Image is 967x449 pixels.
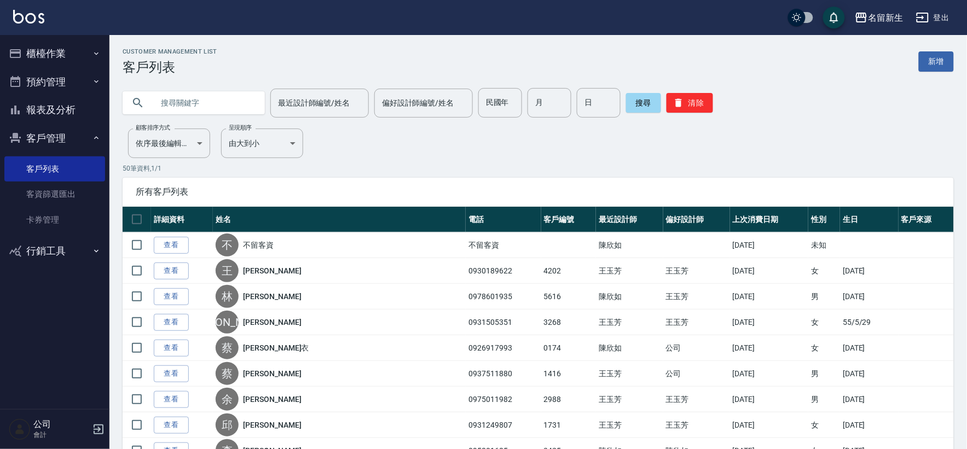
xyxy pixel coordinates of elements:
[596,387,663,412] td: 王玉芳
[154,288,189,305] a: 查看
[730,387,809,412] td: [DATE]
[912,8,954,28] button: 登出
[919,51,954,72] a: 新增
[153,88,256,118] input: 搜尋關鍵字
[840,258,899,284] td: [DATE]
[808,232,840,258] td: 未知
[466,258,541,284] td: 0930189622
[243,265,301,276] a: [PERSON_NAME]
[154,391,189,408] a: 查看
[663,258,730,284] td: 王玉芳
[596,412,663,438] td: 王玉芳
[840,387,899,412] td: [DATE]
[128,129,210,158] div: 依序最後編輯時間
[154,340,189,357] a: 查看
[808,361,840,387] td: 男
[466,412,541,438] td: 0931249807
[4,96,105,124] button: 報表及分析
[596,207,663,232] th: 最近設計師
[596,258,663,284] td: 王玉芳
[466,335,541,361] td: 0926917993
[216,234,239,256] div: 不
[730,412,809,438] td: [DATE]
[33,430,89,440] p: 會計
[154,263,189,279] a: 查看
[216,413,239,436] div: 邱
[154,237,189,254] a: 查看
[823,7,845,28] button: save
[808,335,840,361] td: 女
[216,336,239,359] div: 蔡
[154,365,189,382] a: 查看
[466,284,541,310] td: 0978601935
[663,335,730,361] td: 公司
[541,387,597,412] td: 2988
[4,39,105,68] button: 櫃檯作業
[626,93,661,113] button: 搜尋
[730,258,809,284] td: [DATE]
[466,207,541,232] th: 電話
[243,240,274,250] a: 不留客資
[541,284,597,310] td: 5616
[730,232,809,258] td: [DATE]
[808,387,840,412] td: 男
[243,394,301,405] a: [PERSON_NAME]
[466,310,541,335] td: 0931505351
[4,237,105,265] button: 行銷工具
[466,387,541,412] td: 0975011982
[243,291,301,302] a: [PERSON_NAME]
[9,418,31,440] img: Person
[808,258,840,284] td: 女
[4,68,105,96] button: 預約管理
[213,207,466,232] th: 姓名
[663,387,730,412] td: 王玉芳
[216,388,239,411] div: 余
[596,232,663,258] td: 陳欣如
[466,232,541,258] td: 不留客資
[541,310,597,335] td: 3268
[243,419,301,430] a: [PERSON_NAME]
[541,335,597,361] td: 0174
[221,129,303,158] div: 由大到小
[154,314,189,331] a: 查看
[663,412,730,438] td: 王玉芳
[4,182,105,207] a: 客資篩選匯出
[730,207,809,232] th: 上次消費日期
[808,310,840,335] td: 女
[123,60,217,75] h3: 客戶列表
[4,156,105,182] a: 客戶列表
[33,419,89,430] h5: 公司
[4,124,105,153] button: 客戶管理
[596,361,663,387] td: 王玉芳
[123,48,217,55] h2: Customer Management List
[216,362,239,385] div: 蔡
[899,207,954,232] th: 客戶來源
[868,11,903,25] div: 名留新生
[216,259,239,282] div: 王
[243,342,309,353] a: [PERSON_NAME]衣
[808,412,840,438] td: 女
[840,284,899,310] td: [DATE]
[596,310,663,335] td: 王玉芳
[808,284,840,310] td: 男
[541,361,597,387] td: 1416
[840,207,899,232] th: 生日
[730,335,809,361] td: [DATE]
[663,361,730,387] td: 公司
[667,93,713,113] button: 清除
[596,335,663,361] td: 陳欣如
[850,7,907,29] button: 名留新生
[216,285,239,308] div: 林
[243,317,301,328] a: [PERSON_NAME]
[123,164,954,173] p: 50 筆資料, 1 / 1
[216,311,239,334] div: [PERSON_NAME]
[243,368,301,379] a: [PERSON_NAME]
[466,361,541,387] td: 0937511880
[730,361,809,387] td: [DATE]
[136,124,170,132] label: 顧客排序方式
[840,361,899,387] td: [DATE]
[541,258,597,284] td: 4202
[663,284,730,310] td: 王玉芳
[154,417,189,434] a: 查看
[730,310,809,335] td: [DATE]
